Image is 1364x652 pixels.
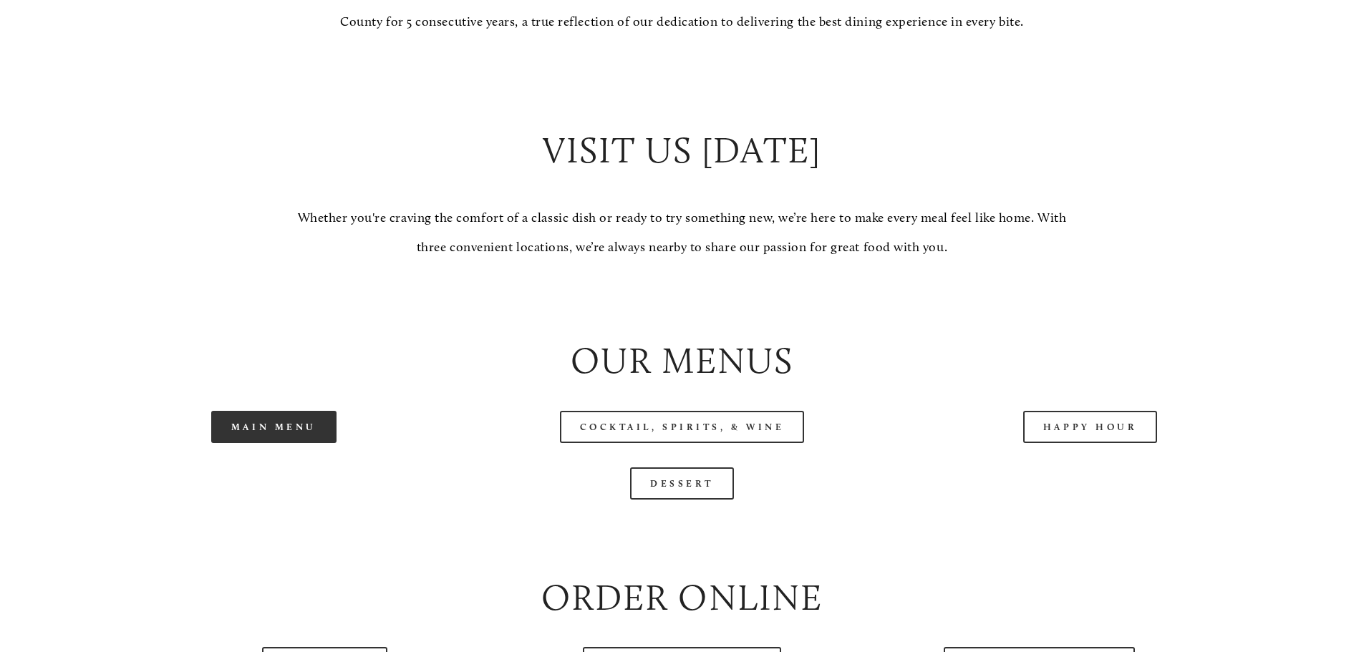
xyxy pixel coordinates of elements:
h2: Visit Us [DATE] [286,125,1078,176]
p: Whether you're craving the comfort of a classic dish or ready to try something new, we’re here to... [286,203,1078,263]
h2: Our Menus [82,336,1282,386]
h2: Order Online [82,573,1282,623]
a: Main Menu [211,411,337,443]
a: Dessert [630,467,734,500]
a: Happy Hour [1023,411,1158,443]
a: Cocktail, Spirits, & Wine [560,411,805,443]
